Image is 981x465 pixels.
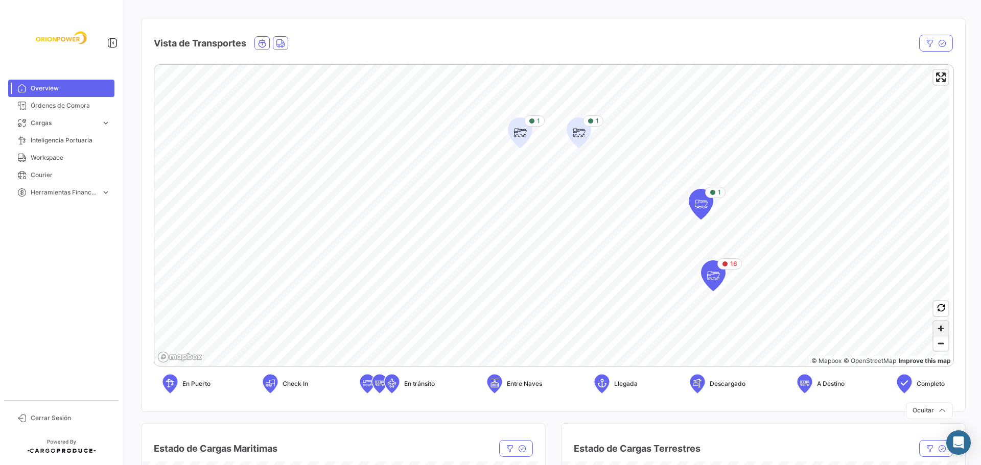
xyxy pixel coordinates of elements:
span: Herramientas Financieras [31,188,97,197]
span: En tránsito [404,379,435,388]
a: Mapbox logo [157,351,202,363]
span: expand_more [101,118,110,128]
h4: Vista de Transportes [154,36,246,51]
span: Zoom out [933,336,948,351]
span: Descargado [710,379,745,388]
button: Ocean [255,37,269,50]
img: f26a05d0-2fea-4301-a0f6-b8409df5d1eb.jpeg [36,12,87,63]
h4: Estado de Cargas Terrestres [574,442,700,456]
button: Ocultar [906,402,953,419]
a: Inteligencia Portuaria [8,132,114,149]
span: Inteligencia Portuaria [31,136,110,145]
span: Llegada [614,379,638,388]
span: 1 [718,188,721,197]
a: Overview [8,80,114,97]
a: OpenStreetMap [844,357,896,364]
a: Workspace [8,149,114,166]
span: Entre Naves [507,379,542,388]
div: Map marker [567,117,591,148]
a: Map feedback [899,357,951,364]
button: Zoom in [933,321,948,336]
button: Zoom out [933,336,948,351]
div: Map marker [701,260,726,291]
a: Courier [8,166,114,184]
a: Mapbox [811,357,842,364]
span: Check In [283,379,308,388]
span: Cargas [31,118,97,128]
span: Workspace [31,153,110,162]
span: 1 [596,116,599,126]
span: Courier [31,170,110,180]
div: Map marker [689,189,713,219]
span: Cerrar Sesión [31,413,110,423]
span: 16 [730,259,737,268]
span: 1 [537,116,540,126]
button: Enter fullscreen [933,70,948,85]
span: expand_more [101,188,110,197]
span: En Puerto [182,379,211,388]
span: Completo [917,379,945,388]
canvas: Map [154,65,949,367]
div: Abrir Intercom Messenger [946,430,971,455]
button: Land [273,37,288,50]
div: Map marker [508,117,532,148]
span: Órdenes de Compra [31,101,110,110]
h4: Estado de Cargas Maritimas [154,442,277,456]
a: Órdenes de Compra [8,97,114,114]
span: Overview [31,84,110,93]
span: A Destino [817,379,845,388]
